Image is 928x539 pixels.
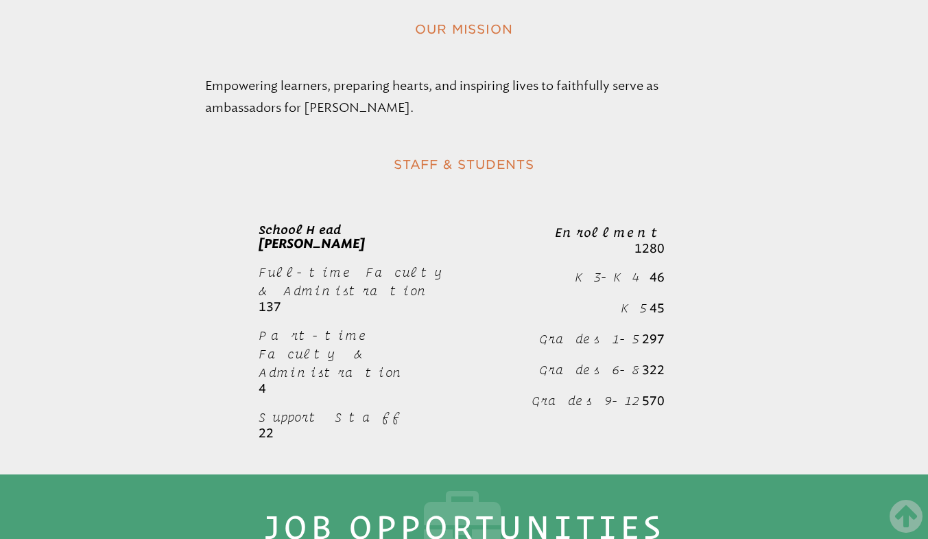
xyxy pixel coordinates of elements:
b: 4 [259,381,266,396]
span: [PERSON_NAME] [259,236,365,251]
b: 46 [650,270,665,285]
span: Grades 9-12 [532,393,639,408]
b: Enrollment [555,225,665,240]
span: 1280 [634,241,665,256]
h2: Staff & Students [171,152,758,177]
span: K5 [621,301,647,315]
span: Grades 1-5 [539,332,639,346]
p: Empowering learners, preparing hearts, and inspiring lives to faithfully serve as ambassadors for... [205,75,724,119]
span: K3-K4 [575,270,647,284]
b: 570 [642,393,665,409]
span: Part-time Faculty & Administration [259,328,406,380]
span: Support Staff [259,410,403,424]
h2: Our Mission [171,16,758,42]
b: 137 [259,299,281,314]
b: 45 [650,301,665,316]
span: Full-time Faculty & Administration [259,265,449,298]
span: School Head [259,222,343,237]
b: 297 [642,332,665,347]
b: 322 [642,363,665,378]
b: 22 [259,426,274,441]
span: Grades 6-8 [539,363,639,377]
